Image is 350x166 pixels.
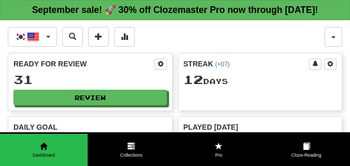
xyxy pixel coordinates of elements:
[184,59,310,69] div: Streak
[88,152,175,159] span: Collections
[88,27,109,47] button: Add sentence to collection
[175,152,263,159] span: Pro
[184,73,337,87] div: Day s
[114,27,135,47] button: More stats
[13,90,167,105] button: Review
[184,122,239,132] span: Played [DATE]
[13,122,167,132] div: Daily Goal
[215,61,230,68] a: (+07)
[13,59,155,69] div: Ready for Review
[184,72,203,87] span: 12
[32,5,318,15] strong: September sale! 🚀 30% off Clozemaster Pro now through [DATE]!
[262,152,350,159] span: Cloze-Reading
[62,27,83,47] button: Search sentences
[13,73,167,86] div: 31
